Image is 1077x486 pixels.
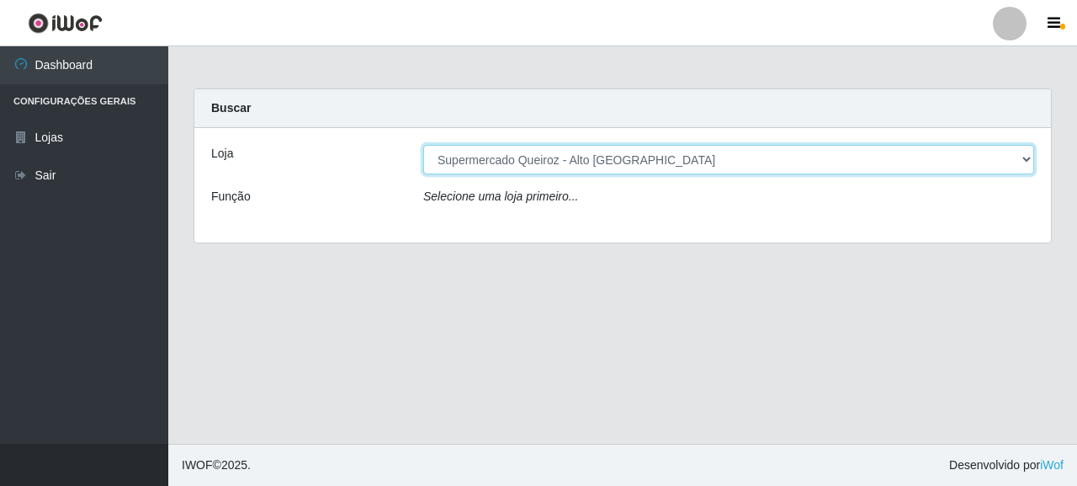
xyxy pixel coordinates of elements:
[1040,458,1064,472] a: iWof
[423,190,578,203] i: Selecione uma loja primeiro...
[949,457,1064,474] span: Desenvolvido por
[182,457,251,474] span: © 2025 .
[28,13,103,34] img: CoreUI Logo
[211,145,233,163] label: Loja
[211,188,251,206] label: Função
[182,458,213,472] span: IWOF
[211,101,251,115] strong: Buscar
